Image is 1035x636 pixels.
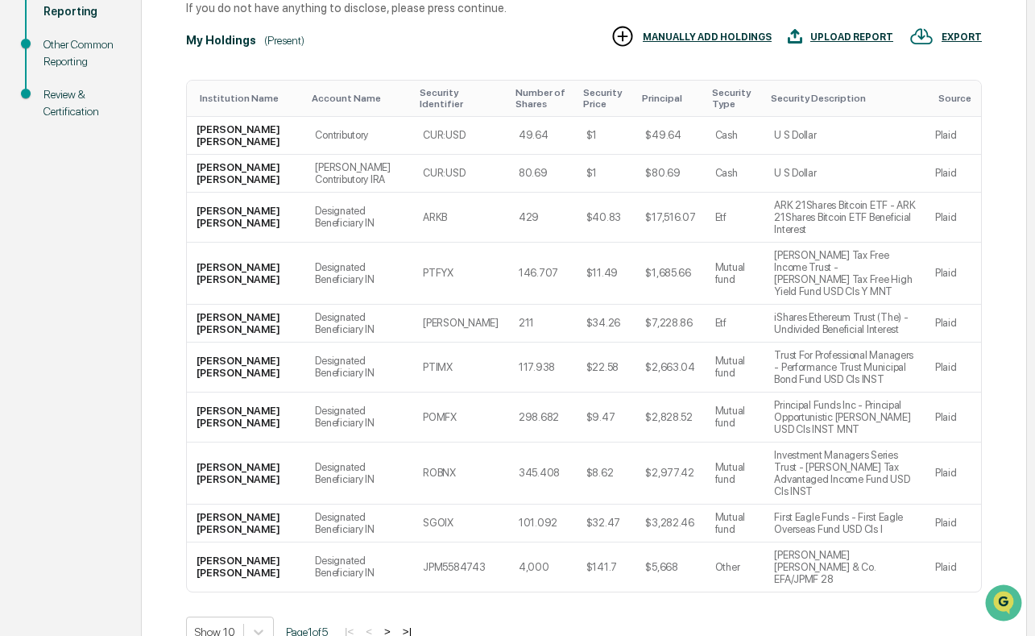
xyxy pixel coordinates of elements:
[16,205,29,218] div: 🖐️
[577,117,636,155] td: $1
[32,234,101,250] span: Data Lookup
[187,155,305,193] td: [PERSON_NAME] [PERSON_NAME]
[642,93,698,104] div: Toggle SortBy
[305,155,413,193] td: [PERSON_NAME] Contributory IRA
[509,117,577,155] td: 49.64
[305,542,413,592] td: Designated Beneficiary IN
[413,343,509,393] td: PTIMX
[635,193,705,243] td: $17,516.07
[160,273,195,285] span: Pylon
[635,155,705,193] td: $80.69
[413,443,509,505] td: ROBNX
[420,87,503,110] div: Toggle SortBy
[577,505,636,542] td: $32.47
[983,583,1027,626] iframe: Open customer support
[706,117,765,155] td: Cash
[764,243,925,305] td: [PERSON_NAME] Tax Free Income Trust - [PERSON_NAME] Tax Free High Yield Fund USD Cls Y MNT
[706,393,765,443] td: Mutual fund
[305,343,413,393] td: Designated Beneficiary IN
[925,243,981,305] td: Plaid
[413,542,509,592] td: JPM5584743
[925,155,981,193] td: Plaid
[186,1,982,15] div: If you do not have anything to disclose, please press continue.
[509,505,577,542] td: 101.092
[305,305,413,343] td: Designated Beneficiary IN
[706,443,765,505] td: Mutual fund
[43,36,115,70] div: Other Common Reporting
[764,155,925,193] td: U S Dollar
[509,193,577,243] td: 429
[32,203,104,219] span: Preclearance
[187,443,305,505] td: [PERSON_NAME] [PERSON_NAME]
[942,31,982,43] div: EXPORT
[187,343,305,393] td: [PERSON_NAME] [PERSON_NAME]
[133,203,200,219] span: Attestations
[515,87,570,110] div: Toggle SortBy
[305,117,413,155] td: Contributory
[788,24,802,48] img: UPLOAD REPORT
[764,542,925,592] td: [PERSON_NAME] [PERSON_NAME] & Co. EFA/JPMF 28
[635,505,705,542] td: $3,282.46
[413,193,509,243] td: ARKB
[186,34,256,47] div: My Holdings
[706,193,765,243] td: Etf
[55,139,204,152] div: We're available if you need us!
[117,205,130,218] div: 🗄️
[925,542,981,592] td: Plaid
[635,117,705,155] td: $49.64
[509,305,577,343] td: 211
[413,155,509,193] td: CUR:USD
[810,31,893,43] div: UPLOAD REPORT
[764,505,925,542] td: First Eagle Funds - First Eagle Overseas Fund USD Cls I
[764,393,925,443] td: Principal Funds Inc - Principal Opportunistic [PERSON_NAME] USD Cls INST MNT
[187,243,305,305] td: [PERSON_NAME] [PERSON_NAME]
[635,542,705,592] td: $5,668
[413,305,509,343] td: [PERSON_NAME]
[925,117,981,155] td: Plaid
[16,34,293,60] p: How can we help?
[509,443,577,505] td: 345.408
[764,443,925,505] td: Investment Managers Series Trust - [PERSON_NAME] Tax Advantaged Income Fund USD Cls INST
[925,305,981,343] td: Plaid
[264,34,304,47] div: (Present)
[764,193,925,243] td: ARK 21Shares Bitcoin ETF - ARK 21Shares Bitcoin ETF Beneficial Interest
[509,155,577,193] td: 80.69
[305,443,413,505] td: Designated Beneficiary IN
[643,31,772,43] div: MANUALLY ADD HOLDINGS
[635,243,705,305] td: $1,685.66
[43,86,115,120] div: Review & Certification
[187,305,305,343] td: [PERSON_NAME] [PERSON_NAME]
[55,123,264,139] div: Start new chat
[10,227,108,256] a: 🔎Data Lookup
[577,243,636,305] td: $11.49
[187,193,305,243] td: [PERSON_NAME] [PERSON_NAME]
[712,87,759,110] div: Toggle SortBy
[611,24,635,48] img: MANUALLY ADD HOLDINGS
[771,93,919,104] div: Toggle SortBy
[509,343,577,393] td: 117.938
[187,542,305,592] td: [PERSON_NAME] [PERSON_NAME]
[305,393,413,443] td: Designated Beneficiary IN
[925,343,981,393] td: Plaid
[706,505,765,542] td: Mutual fund
[938,93,975,104] div: Toggle SortBy
[187,117,305,155] td: [PERSON_NAME] [PERSON_NAME]
[764,305,925,343] td: iShares Ethereum Trust (The) - Undivided Beneficial Interest
[577,305,636,343] td: $34.26
[925,393,981,443] td: Plaid
[577,443,636,505] td: $8.62
[706,243,765,305] td: Mutual fund
[187,505,305,542] td: [PERSON_NAME] [PERSON_NAME]
[509,393,577,443] td: 298.682
[577,393,636,443] td: $9.47
[764,117,925,155] td: U S Dollar
[764,343,925,393] td: Trust For Professional Managers - Performance Trust Municipal Bond Fund USD Cls INST
[114,272,195,285] a: Powered byPylon
[413,505,509,542] td: SGOIX
[925,443,981,505] td: Plaid
[312,93,407,104] div: Toggle SortBy
[925,193,981,243] td: Plaid
[305,243,413,305] td: Designated Beneficiary IN
[577,343,636,393] td: $22.58
[305,505,413,542] td: Designated Beneficiary IN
